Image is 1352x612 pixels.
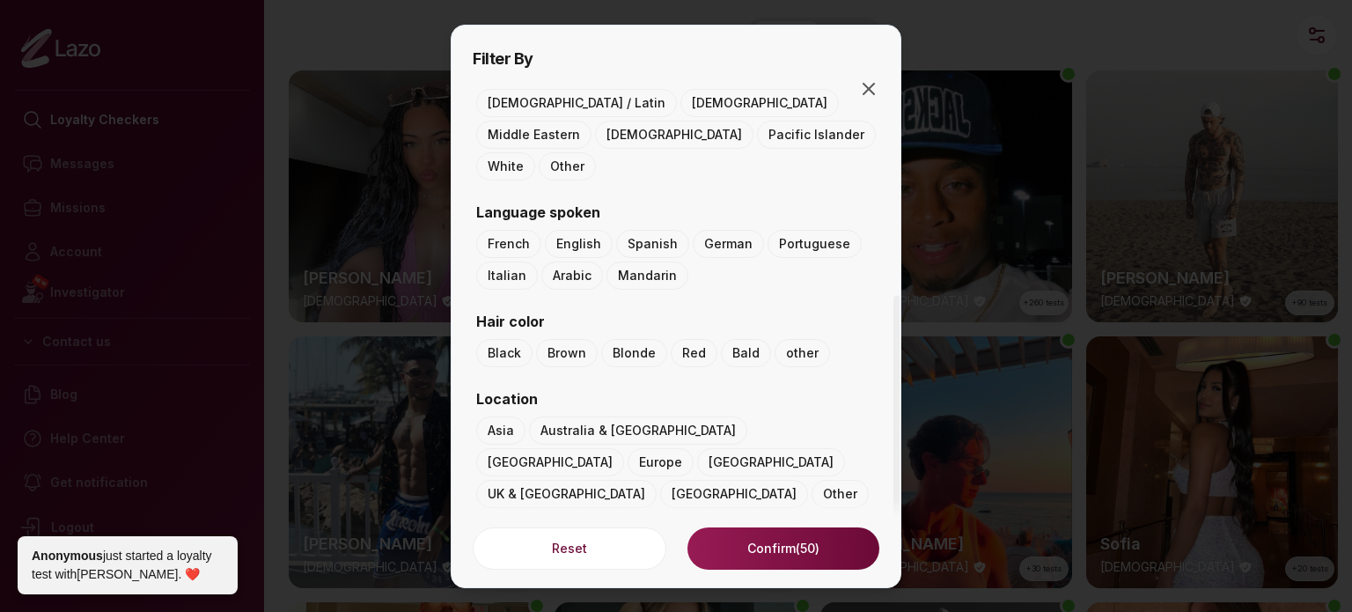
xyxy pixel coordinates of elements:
[476,89,677,117] button: [DEMOGRAPHIC_DATA] / Latin
[539,152,596,181] button: Other
[473,202,879,223] label: Language spoken
[595,121,753,149] button: [DEMOGRAPHIC_DATA]
[812,480,869,508] button: Other
[628,448,694,476] button: Europe
[757,121,876,149] button: Pacific Islander
[473,311,879,332] label: Hair color
[476,121,591,149] button: Middle Eastern
[473,388,879,409] label: Location
[476,448,624,476] button: [GEOGRAPHIC_DATA]
[775,339,830,367] button: other
[687,527,879,570] button: Confirm(50)
[697,448,845,476] button: [GEOGRAPHIC_DATA]
[476,262,538,290] button: Italian
[693,230,764,258] button: German
[606,262,688,290] button: Mandarin
[671,339,717,367] button: Red
[476,152,535,181] button: White
[476,480,657,508] button: UK & [GEOGRAPHIC_DATA]
[473,527,666,570] button: Reset
[452,47,900,71] h2: Filter By
[545,230,613,258] button: English
[529,417,747,445] button: Australia & [GEOGRAPHIC_DATA]
[680,89,839,117] button: [DEMOGRAPHIC_DATA]
[616,230,689,258] button: Spanish
[476,339,533,367] button: Black
[601,339,667,367] button: Blonde
[536,339,598,367] button: Brown
[768,230,862,258] button: Portuguese
[476,230,541,258] button: French
[660,480,808,508] button: [GEOGRAPHIC_DATA]
[476,417,525,445] button: Asia
[721,339,771,367] button: Bald
[541,262,603,290] button: Arabic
